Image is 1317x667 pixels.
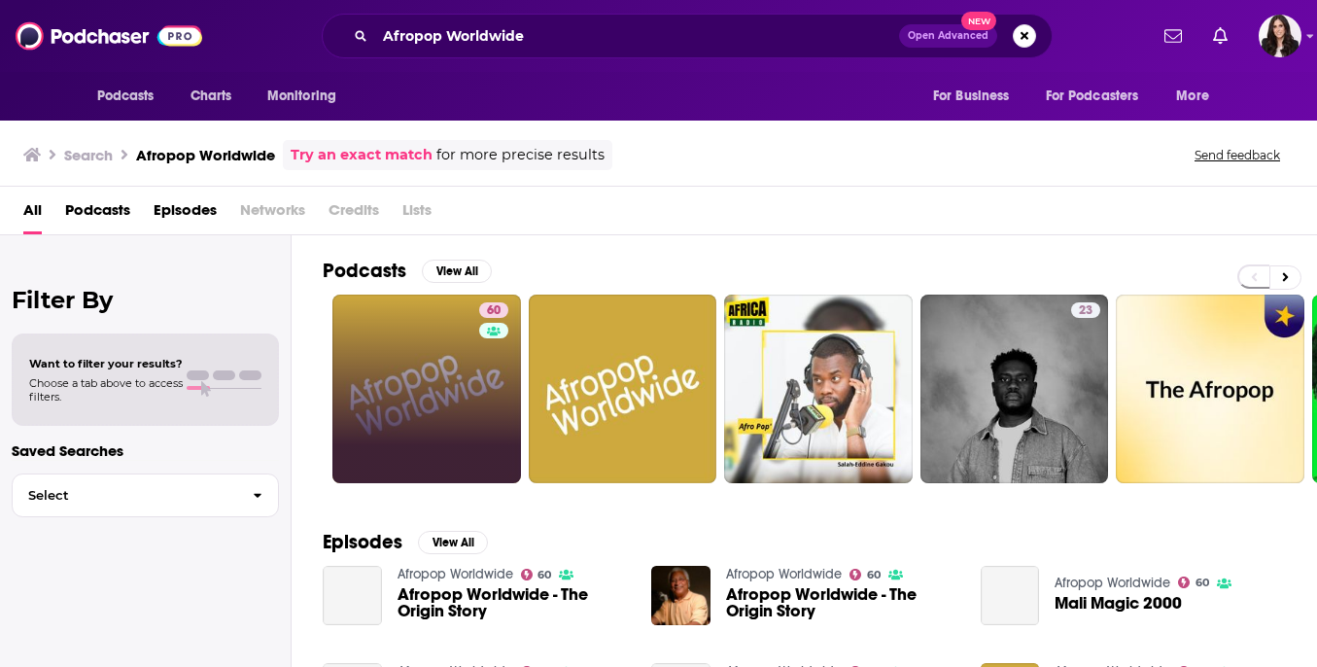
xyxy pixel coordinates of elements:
[65,194,130,234] a: Podcasts
[154,194,217,234] a: Episodes
[1176,83,1209,110] span: More
[1189,147,1286,163] button: Send feedback
[651,566,710,625] img: Afropop Worldwide - The Origin Story
[64,146,113,164] h3: Search
[933,83,1010,110] span: For Business
[726,586,957,619] a: Afropop Worldwide - The Origin Story
[849,569,881,580] a: 60
[323,530,402,554] h2: Episodes
[191,83,232,110] span: Charts
[1071,302,1100,318] a: 23
[981,566,1040,625] a: Mali Magic 2000
[323,259,406,283] h2: Podcasts
[726,566,842,582] a: Afropop Worldwide
[12,474,279,517] button: Select
[323,566,382,625] a: Afropop Worldwide - The Origin Story
[29,376,183,404] span: Choose a tab above to access filters.
[398,566,513,582] a: Afropop Worldwide
[1259,15,1301,57] span: Logged in as RebeccaShapiro
[29,357,183,370] span: Want to filter your results?
[919,78,1034,115] button: open menu
[13,489,237,502] span: Select
[537,571,551,579] span: 60
[240,194,305,234] span: Networks
[908,31,988,41] span: Open Advanced
[487,301,501,321] span: 60
[291,144,433,166] a: Try an exact match
[899,24,997,48] button: Open AdvancedNew
[1033,78,1167,115] button: open menu
[1259,15,1301,57] button: Show profile menu
[322,14,1053,58] div: Search podcasts, credits, & more...
[961,12,996,30] span: New
[479,302,508,318] a: 60
[402,194,432,234] span: Lists
[398,586,629,619] a: Afropop Worldwide - The Origin Story
[418,531,488,554] button: View All
[329,194,379,234] span: Credits
[1178,577,1209,588] a: 60
[267,83,336,110] span: Monitoring
[1046,83,1139,110] span: For Podcasters
[84,78,180,115] button: open menu
[1196,579,1209,587] span: 60
[1079,301,1092,321] span: 23
[920,295,1109,483] a: 23
[323,530,488,554] a: EpisodesView All
[23,194,42,234] a: All
[12,441,279,460] p: Saved Searches
[1055,595,1182,612] a: Mali Magic 2000
[178,78,244,115] a: Charts
[12,286,279,314] h2: Filter By
[521,569,552,580] a: 60
[323,259,492,283] a: PodcastsView All
[422,260,492,283] button: View All
[254,78,362,115] button: open menu
[332,295,521,483] a: 60
[1157,19,1190,53] a: Show notifications dropdown
[1259,15,1301,57] img: User Profile
[436,144,605,166] span: for more precise results
[1055,575,1170,591] a: Afropop Worldwide
[867,571,881,579] span: 60
[97,83,155,110] span: Podcasts
[1205,19,1235,53] a: Show notifications dropdown
[375,20,899,52] input: Search podcasts, credits, & more...
[136,146,275,164] h3: Afropop Worldwide
[1162,78,1233,115] button: open menu
[16,18,202,54] img: Podchaser - Follow, Share and Rate Podcasts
